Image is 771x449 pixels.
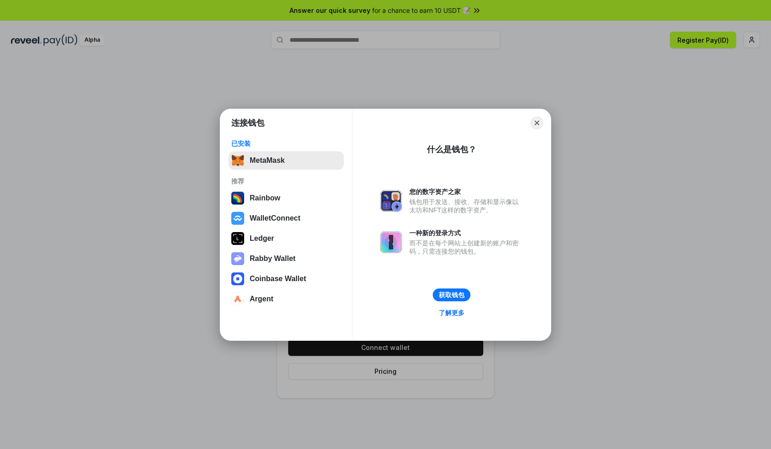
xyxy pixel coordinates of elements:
[439,291,464,299] div: 获取钱包
[231,272,244,285] img: svg+xml,%3Csvg%20width%3D%2228%22%20height%3D%2228%22%20viewBox%3D%220%200%2028%2028%22%20fill%3D...
[409,239,523,255] div: 而不是在每个网站上创建新的账户和密码，只需连接您的钱包。
[229,290,344,308] button: Argent
[380,231,402,253] img: svg+xml,%3Csvg%20xmlns%3D%22http%3A%2F%2Fwww.w3.org%2F2000%2Fsvg%22%20fill%3D%22none%22%20viewBox...
[229,249,344,268] button: Rabby Wallet
[250,156,285,165] div: MetaMask
[231,293,244,305] img: svg+xml,%3Csvg%20width%3D%2228%22%20height%3D%2228%22%20viewBox%3D%220%200%2028%2028%22%20fill%3D...
[409,188,523,196] div: 您的数字资产之家
[433,307,470,319] a: 了解更多
[231,177,341,185] div: 推荐
[250,255,296,263] div: Rabby Wallet
[231,139,341,148] div: 已安装
[250,194,280,202] div: Rainbow
[229,209,344,227] button: WalletConnect
[439,309,464,317] div: 了解更多
[231,154,244,167] img: svg+xml,%3Csvg%20fill%3D%22none%22%20height%3D%2233%22%20viewBox%3D%220%200%2035%2033%22%20width%...
[229,189,344,207] button: Rainbow
[409,198,523,214] div: 钱包用于发送、接收、存储和显示像以太坊和NFT这样的数字资产。
[250,234,274,243] div: Ledger
[250,275,306,283] div: Coinbase Wallet
[380,190,402,212] img: svg+xml,%3Csvg%20xmlns%3D%22http%3A%2F%2Fwww.w3.org%2F2000%2Fsvg%22%20fill%3D%22none%22%20viewBox...
[229,229,344,248] button: Ledger
[231,212,244,225] img: svg+xml,%3Csvg%20width%3D%2228%22%20height%3D%2228%22%20viewBox%3D%220%200%2028%2028%22%20fill%3D...
[231,117,264,128] h1: 连接钱包
[427,144,476,155] div: 什么是钱包？
[229,270,344,288] button: Coinbase Wallet
[250,295,274,303] div: Argent
[433,288,470,301] button: 获取钱包
[409,229,523,237] div: 一种新的登录方式
[231,252,244,265] img: svg+xml,%3Csvg%20xmlns%3D%22http%3A%2F%2Fwww.w3.org%2F2000%2Fsvg%22%20fill%3D%22none%22%20viewBox...
[229,151,344,170] button: MetaMask
[250,214,301,222] div: WalletConnect
[231,192,244,205] img: svg+xml,%3Csvg%20width%3D%22120%22%20height%3D%22120%22%20viewBox%3D%220%200%20120%20120%22%20fil...
[531,116,543,129] button: Close
[231,232,244,245] img: svg+xml,%3Csvg%20xmlns%3D%22http%3A%2F%2Fwww.w3.org%2F2000%2Fsvg%22%20width%3D%2228%22%20height%3...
